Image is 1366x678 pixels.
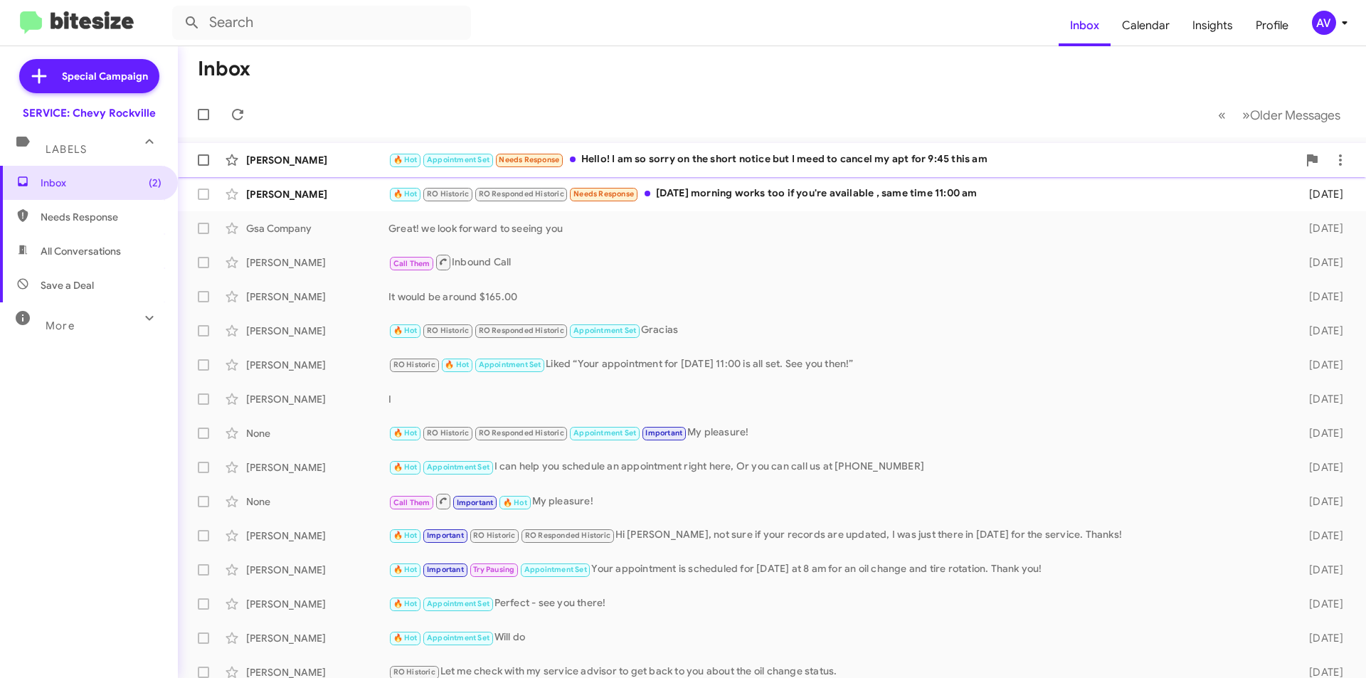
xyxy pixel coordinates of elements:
[393,428,418,438] span: 🔥 Hot
[1286,255,1355,270] div: [DATE]
[246,153,388,167] div: [PERSON_NAME]
[1286,597,1355,611] div: [DATE]
[503,498,527,507] span: 🔥 Hot
[645,428,682,438] span: Important
[427,565,464,574] span: Important
[1286,324,1355,338] div: [DATE]
[1234,100,1349,129] button: Next
[393,155,418,164] span: 🔥 Hot
[499,155,559,164] span: Needs Response
[246,392,388,406] div: [PERSON_NAME]
[246,563,388,577] div: [PERSON_NAME]
[246,290,388,304] div: [PERSON_NAME]
[393,565,418,574] span: 🔥 Hot
[246,255,388,270] div: [PERSON_NAME]
[525,531,610,540] span: RO Responded Historic
[479,428,564,438] span: RO Responded Historic
[1300,11,1350,35] button: AV
[427,462,489,472] span: Appointment Set
[393,189,418,198] span: 🔥 Hot
[388,221,1286,235] div: Great! we look forward to seeing you
[1286,290,1355,304] div: [DATE]
[41,278,94,292] span: Save a Deal
[393,498,430,507] span: Call Them
[246,221,388,235] div: Gsa Company
[19,59,159,93] a: Special Campaign
[388,527,1286,544] div: Hi [PERSON_NAME], not sure if your records are updated, I was just there in [DATE] for the servic...
[388,152,1298,168] div: Hello! I am so sorry on the short notice but I meed to cancel my apt for 9:45 this am
[1059,5,1111,46] a: Inbox
[473,565,514,574] span: Try Pausing
[246,597,388,611] div: [PERSON_NAME]
[427,531,464,540] span: Important
[479,326,564,335] span: RO Responded Historic
[1111,5,1181,46] a: Calendar
[246,494,388,509] div: None
[1250,107,1340,123] span: Older Messages
[457,498,494,507] span: Important
[393,633,418,642] span: 🔥 Hot
[573,326,636,335] span: Appointment Set
[1312,11,1336,35] div: AV
[388,392,1286,406] div: I
[1286,529,1355,543] div: [DATE]
[388,630,1286,646] div: Will do
[388,459,1286,475] div: I can help you schedule an appointment right here, Or you can call us at [PHONE_NUMBER]
[46,143,87,156] span: Labels
[246,460,388,475] div: [PERSON_NAME]
[473,531,515,540] span: RO Historic
[1286,221,1355,235] div: [DATE]
[388,322,1286,339] div: Gracias
[1286,631,1355,645] div: [DATE]
[41,244,121,258] span: All Conversations
[388,290,1286,304] div: It would be around $165.00
[388,356,1286,373] div: Liked “Your appointment for [DATE] 11:00 is all set. See you then!”
[246,426,388,440] div: None
[172,6,471,40] input: Search
[1242,106,1250,124] span: »
[246,358,388,372] div: [PERSON_NAME]
[388,595,1286,612] div: Perfect - see you there!
[1181,5,1244,46] a: Insights
[1286,187,1355,201] div: [DATE]
[393,360,435,369] span: RO Historic
[246,529,388,543] div: [PERSON_NAME]
[41,176,162,190] span: Inbox
[1286,392,1355,406] div: [DATE]
[246,631,388,645] div: [PERSON_NAME]
[1286,460,1355,475] div: [DATE]
[1286,494,1355,509] div: [DATE]
[393,462,418,472] span: 🔥 Hot
[388,561,1286,578] div: Your appointment is scheduled for [DATE] at 8 am for an oil change and tire rotation. Thank you!
[393,326,418,335] span: 🔥 Hot
[1244,5,1300,46] a: Profile
[393,667,435,677] span: RO Historic
[427,428,469,438] span: RO Historic
[393,531,418,540] span: 🔥 Hot
[388,186,1286,202] div: [DATE] morning works too if you're available , same time 11:00 am
[573,189,634,198] span: Needs Response
[1209,100,1234,129] button: Previous
[388,492,1286,510] div: My pleasure!
[1286,358,1355,372] div: [DATE]
[23,106,156,120] div: SERVICE: Chevy Rockville
[388,253,1286,271] div: Inbound Call
[1218,106,1226,124] span: «
[445,360,469,369] span: 🔥 Hot
[427,599,489,608] span: Appointment Set
[1210,100,1349,129] nav: Page navigation example
[149,176,162,190] span: (2)
[246,187,388,201] div: [PERSON_NAME]
[62,69,148,83] span: Special Campaign
[524,565,587,574] span: Appointment Set
[479,189,564,198] span: RO Responded Historic
[1286,426,1355,440] div: [DATE]
[427,155,489,164] span: Appointment Set
[427,189,469,198] span: RO Historic
[1286,563,1355,577] div: [DATE]
[41,210,162,224] span: Needs Response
